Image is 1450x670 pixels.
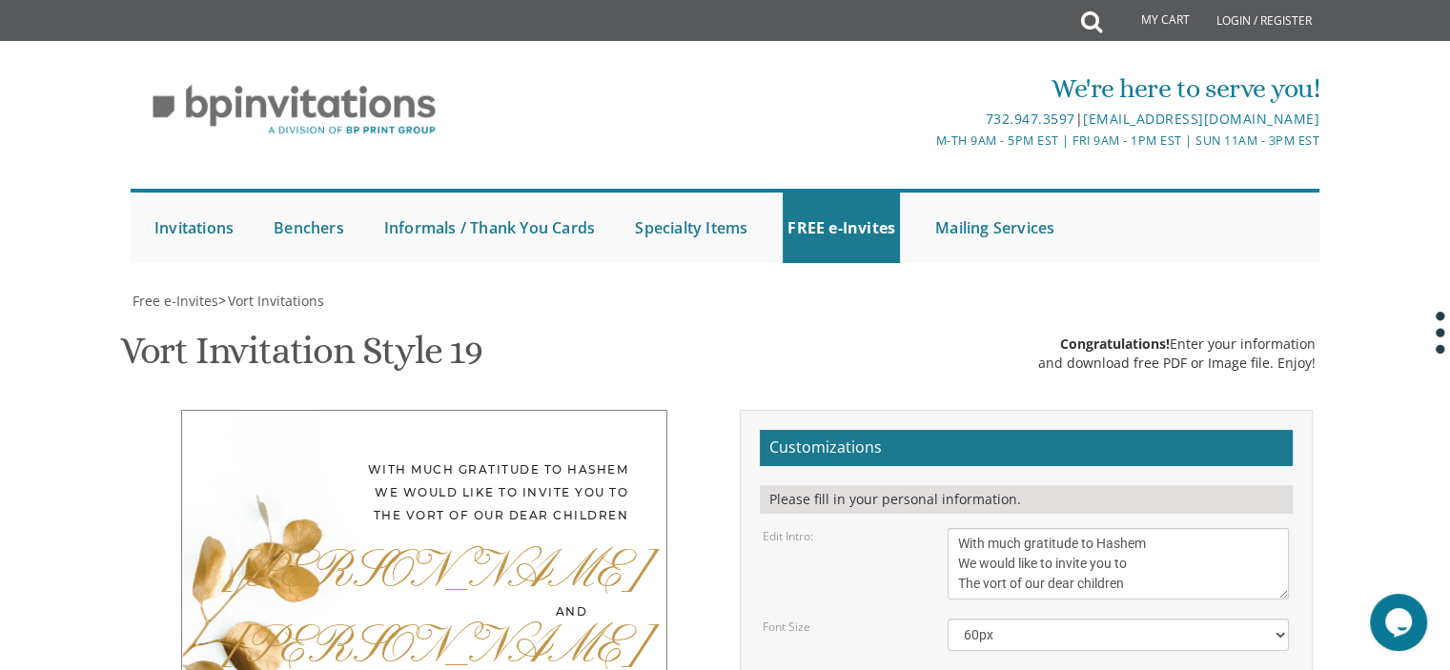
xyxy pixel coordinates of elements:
div: We're here to serve you! [528,70,1319,108]
a: Specialty Items [630,193,752,263]
div: and download free PDF or Image file. Enjoy! [1038,354,1316,373]
div: Please fill in your personal information. [760,485,1293,514]
span: Congratulations! [1060,335,1170,353]
a: Benchers [269,193,349,263]
label: Font Size [763,619,810,635]
div: | [528,108,1319,131]
img: BP Invitation Loft [131,71,458,150]
h1: Vort Invitation Style 19 [120,330,482,386]
div: With much gratitude to Hashem We would like to invite you to The vort of our dear children [220,458,628,527]
a: [EMAIL_ADDRESS][DOMAIN_NAME] [1083,110,1319,128]
span: > [218,292,324,310]
h2: Customizations [760,430,1293,466]
div: and [220,600,587,623]
div: M-Th 9am - 5pm EST | Fri 9am - 1pm EST | Sun 11am - 3pm EST [528,131,1319,151]
a: Invitations [150,193,238,263]
a: Informals / Thank You Cards [379,193,600,263]
a: 732.947.3597 [985,110,1074,128]
a: FREE e-Invites [783,193,900,263]
span: Free e-Invites [133,292,218,310]
span: Vort Invitations [228,292,324,310]
div: Enter your information [1038,335,1316,354]
a: Mailing Services [930,193,1059,263]
div: [PERSON_NAME] [220,548,628,600]
label: Edit Intro: [763,528,813,544]
textarea: With much gratitude to Hashem We would like to invite you to The vort of our dear children [948,528,1289,599]
a: My Cart [1100,2,1203,40]
a: Free e-Invites [131,292,218,310]
iframe: chat widget [1370,594,1431,651]
a: Vort Invitations [226,292,324,310]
